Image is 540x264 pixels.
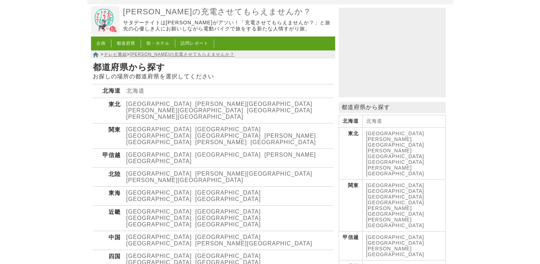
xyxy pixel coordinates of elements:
a: [GEOGRAPHIC_DATA] [126,126,192,132]
a: [GEOGRAPHIC_DATA] [366,182,424,188]
iframe: Advertisement [339,8,446,97]
th: 北海道 [93,84,123,98]
a: [GEOGRAPHIC_DATA] [366,131,424,136]
th: 甲信越 [93,149,123,168]
a: [GEOGRAPHIC_DATA] [251,139,316,145]
a: [GEOGRAPHIC_DATA] [247,107,313,113]
img: 出川哲朗の充電させてもらえませんか？ [91,6,120,35]
a: [GEOGRAPHIC_DATA] [195,215,261,221]
a: [GEOGRAPHIC_DATA] [195,221,261,228]
a: [GEOGRAPHIC_DATA] [195,196,261,202]
a: [GEOGRAPHIC_DATA] [195,234,261,240]
a: [GEOGRAPHIC_DATA] [126,240,192,246]
a: [PERSON_NAME][GEOGRAPHIC_DATA] [366,136,424,148]
th: 北海道 [339,115,362,128]
a: [PERSON_NAME] [366,217,412,223]
a: [PERSON_NAME][GEOGRAPHIC_DATA] [195,101,312,107]
a: [GEOGRAPHIC_DATA] [126,221,192,228]
a: 北海道 [366,118,382,124]
a: 訪問レポート [181,41,208,46]
a: [PERSON_NAME][GEOGRAPHIC_DATA] [366,205,424,217]
a: 都道府県 [117,41,135,46]
a: [GEOGRAPHIC_DATA] [366,188,424,194]
a: [GEOGRAPHIC_DATA] [126,234,192,240]
th: 東北 [339,128,362,180]
a: [PERSON_NAME][GEOGRAPHIC_DATA] [126,114,243,120]
a: [GEOGRAPHIC_DATA] [195,190,261,196]
a: [PERSON_NAME][GEOGRAPHIC_DATA] [126,133,316,145]
th: 北陸 [93,168,123,187]
a: [GEOGRAPHIC_DATA] [126,253,192,259]
a: [PERSON_NAME][GEOGRAPHIC_DATA] [366,148,424,159]
a: [GEOGRAPHIC_DATA] [195,209,261,215]
a: [PERSON_NAME]の充電させてもらえませんか？ [130,52,235,57]
th: 東北 [93,98,123,123]
a: [GEOGRAPHIC_DATA] [195,126,261,132]
a: テレビ番組 [104,52,127,57]
h1: 都道府県から探す [93,62,333,73]
a: [PERSON_NAME][GEOGRAPHIC_DATA] [195,171,312,177]
a: [GEOGRAPHIC_DATA] [195,133,261,139]
a: [GEOGRAPHIC_DATA] [126,190,192,196]
a: [GEOGRAPHIC_DATA] [126,171,192,177]
th: 関東 [93,123,123,149]
a: [GEOGRAPHIC_DATA] [195,253,261,259]
p: サタデーナイトは[PERSON_NAME]がアツい！「充電させてもらえませんか？」と旅先の心優しき人にお願いしながら電動バイクで旅をする新たな人情すがり旅。 [123,20,333,32]
th: 中国 [93,231,123,250]
a: [GEOGRAPHIC_DATA] [126,152,192,158]
a: [GEOGRAPHIC_DATA] [366,240,424,246]
th: 近畿 [93,206,123,231]
a: [PERSON_NAME][GEOGRAPHIC_DATA] [195,240,312,246]
a: 北海道 [126,88,145,94]
a: [GEOGRAPHIC_DATA] [366,194,424,200]
th: 東海 [93,187,123,206]
a: [GEOGRAPHIC_DATA] [126,133,192,139]
th: 関東 [339,180,362,231]
a: [GEOGRAPHIC_DATA] [366,200,424,205]
a: [GEOGRAPHIC_DATA] [366,223,424,228]
p: お探しの場所の都道府県を選択してください [93,73,333,80]
a: [GEOGRAPHIC_DATA] [126,101,192,107]
p: 都道府県から探す [339,102,446,113]
a: 宿・ホテル [146,41,170,46]
a: [PERSON_NAME][GEOGRAPHIC_DATA] [126,107,243,113]
a: [GEOGRAPHIC_DATA] [366,159,424,165]
a: [PERSON_NAME][GEOGRAPHIC_DATA] [126,152,316,164]
a: [GEOGRAPHIC_DATA] [126,215,192,221]
th: 甲信越 [339,231,362,260]
a: [PERSON_NAME] [195,139,247,145]
a: [GEOGRAPHIC_DATA] [366,234,424,240]
a: [GEOGRAPHIC_DATA] [195,152,261,158]
nav: > > [91,50,335,59]
a: [PERSON_NAME][GEOGRAPHIC_DATA] [126,177,243,183]
a: 出川哲朗の充電させてもらえませんか？ [91,30,120,36]
a: [PERSON_NAME]の充電させてもらえませんか？ [123,7,333,17]
a: [GEOGRAPHIC_DATA] [126,196,192,202]
a: 企画 [96,41,106,46]
a: [GEOGRAPHIC_DATA] [126,209,192,215]
a: [PERSON_NAME][GEOGRAPHIC_DATA] [366,246,424,257]
a: [PERSON_NAME][GEOGRAPHIC_DATA] [366,165,424,176]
